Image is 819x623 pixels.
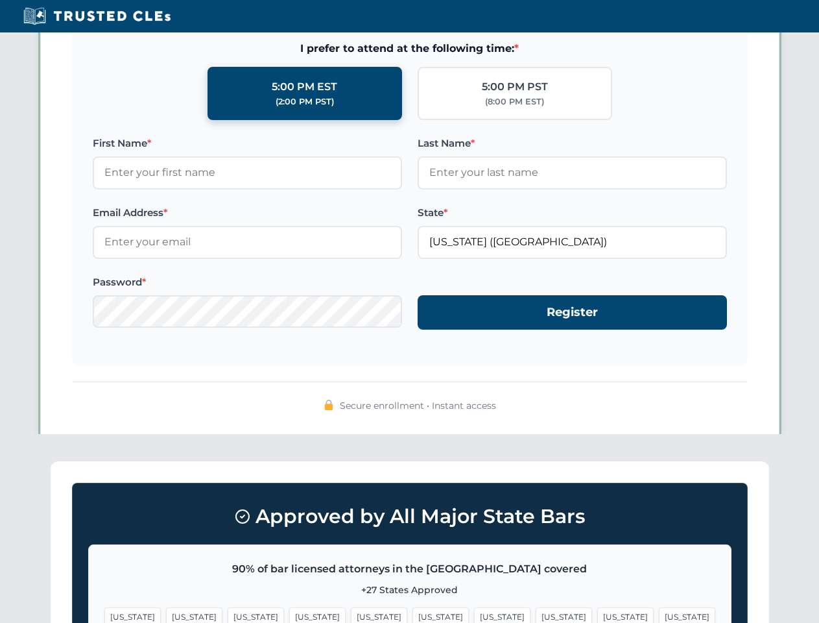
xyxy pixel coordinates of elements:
[93,205,402,221] label: Email Address
[93,40,727,57] span: I prefer to attend at the following time:
[272,79,337,95] div: 5:00 PM EST
[93,156,402,189] input: Enter your first name
[276,95,334,108] div: (2:00 PM PST)
[104,583,715,597] p: +27 States Approved
[418,295,727,330] button: Register
[88,499,731,534] h3: Approved by All Major State Bars
[418,156,727,189] input: Enter your last name
[482,79,548,95] div: 5:00 PM PST
[418,205,727,221] label: State
[93,136,402,151] label: First Name
[340,398,496,413] span: Secure enrollment • Instant access
[93,226,402,258] input: Enter your email
[104,561,715,578] p: 90% of bar licensed attorneys in the [GEOGRAPHIC_DATA] covered
[19,6,174,26] img: Trusted CLEs
[93,275,402,290] label: Password
[485,95,544,108] div: (8:00 PM EST)
[324,400,334,410] img: 🔒
[418,226,727,258] input: Florida (FL)
[418,136,727,151] label: Last Name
